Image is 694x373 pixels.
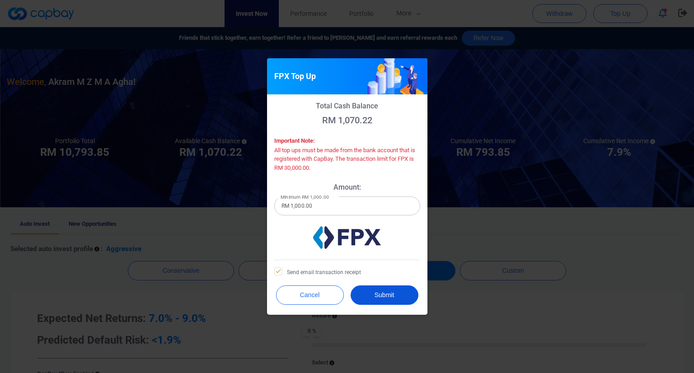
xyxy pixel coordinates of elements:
strong: Important Note: [274,137,315,144]
span: Send email transaction receipt [274,267,361,276]
p: Total Cash Balance [274,102,420,110]
label: Minimum RM 1,000.00 [281,194,329,200]
p: RM 1,070.22 [274,115,420,126]
span: RM 30,000.00 [274,164,309,171]
button: Cancel [276,285,344,305]
button: Submit [351,285,418,305]
p: All top ups must be made from the bank account that is registered with CapBay. The transaction li... [274,146,420,173]
p: Amount: [274,183,420,191]
h5: FPX Top Up [274,71,316,82]
img: fpxLogo [313,226,381,249]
